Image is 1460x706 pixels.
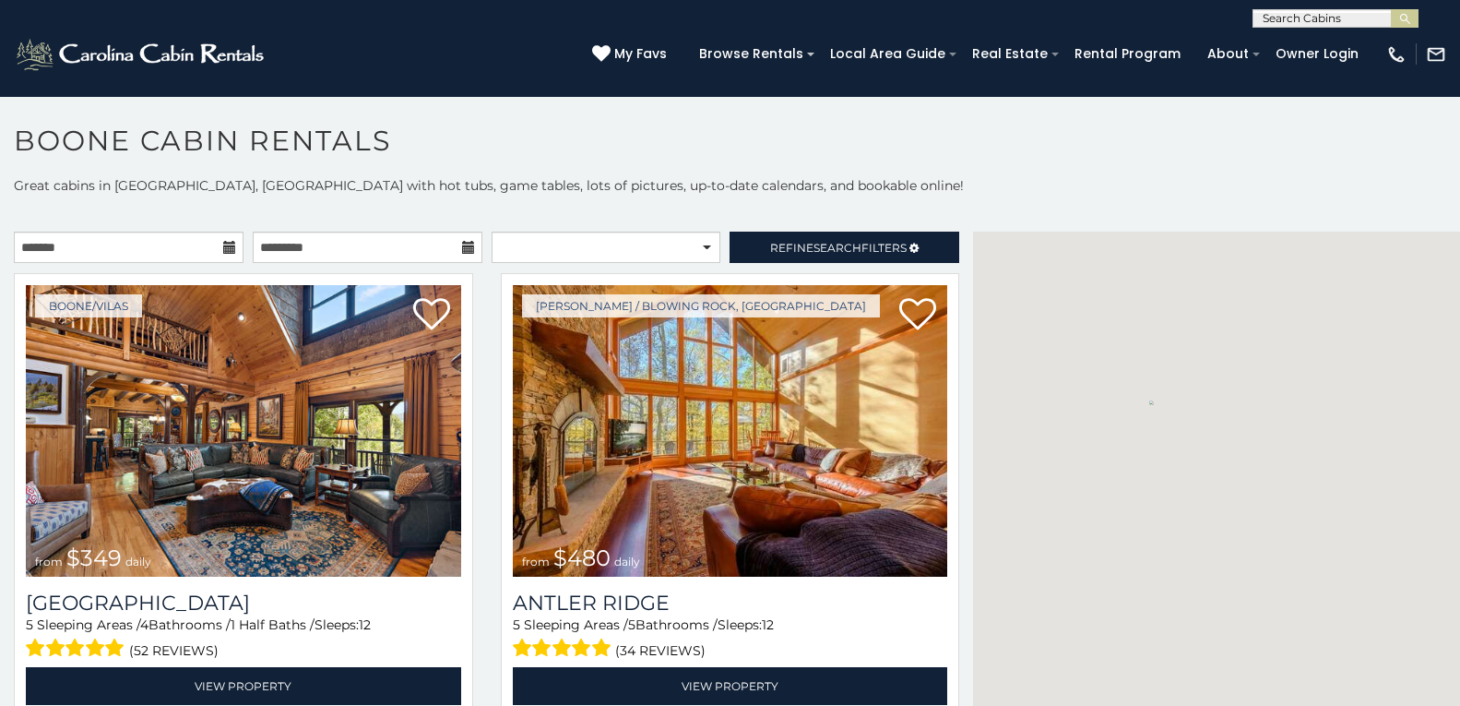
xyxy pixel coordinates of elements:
[522,555,550,568] span: from
[690,40,813,68] a: Browse Rentals
[1266,40,1368,68] a: Owner Login
[26,616,461,663] div: Sleeping Areas / Bathrooms / Sleeps:
[125,555,151,568] span: daily
[359,616,371,633] span: 12
[513,616,948,663] div: Sleeping Areas / Bathrooms / Sleeps:
[513,591,948,616] a: Antler Ridge
[628,616,635,633] span: 5
[513,285,948,577] a: Antler Ridge from $480 daily
[592,44,671,65] a: My Favs
[14,36,269,73] img: White-1-2.png
[140,616,148,633] span: 4
[513,616,520,633] span: 5
[26,285,461,577] a: Diamond Creek Lodge from $349 daily
[730,232,959,263] a: RefineSearchFilters
[26,285,461,577] img: Diamond Creek Lodge
[615,639,706,663] span: (34 reviews)
[614,44,667,64] span: My Favs
[770,241,907,255] span: Refine Filters
[899,296,936,335] a: Add to favorites
[35,555,63,568] span: from
[35,294,142,317] a: Boone/Vilas
[1386,44,1407,65] img: phone-regular-white.png
[26,616,33,633] span: 5
[26,667,461,705] a: View Property
[821,40,955,68] a: Local Area Guide
[762,616,774,633] span: 12
[26,591,461,616] a: [GEOGRAPHIC_DATA]
[413,296,450,335] a: Add to favorites
[522,294,880,317] a: [PERSON_NAME] / Blowing Rock, [GEOGRAPHIC_DATA]
[553,544,611,571] span: $480
[513,667,948,705] a: View Property
[66,544,122,571] span: $349
[1198,40,1258,68] a: About
[231,616,315,633] span: 1 Half Baths /
[1426,44,1446,65] img: mail-regular-white.png
[614,555,640,568] span: daily
[26,591,461,616] h3: Diamond Creek Lodge
[963,40,1057,68] a: Real Estate
[129,639,219,663] span: (52 reviews)
[1065,40,1190,68] a: Rental Program
[813,241,861,255] span: Search
[513,285,948,577] img: Antler Ridge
